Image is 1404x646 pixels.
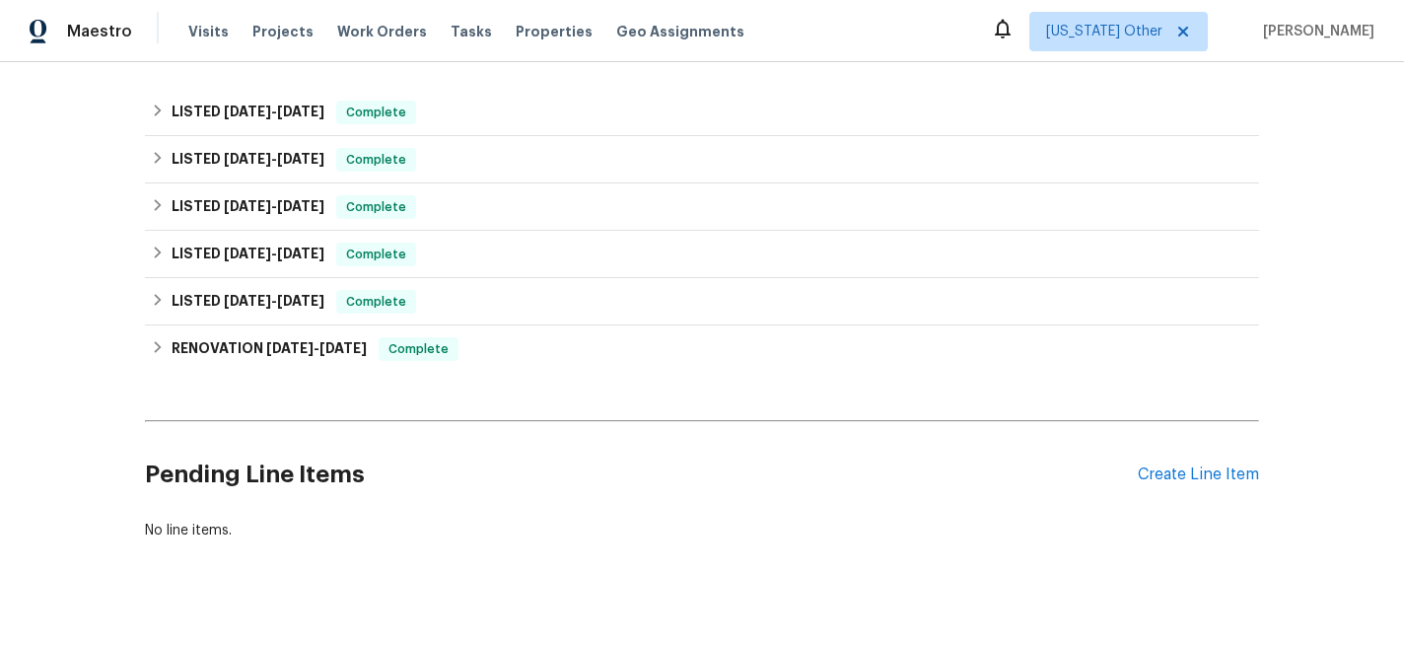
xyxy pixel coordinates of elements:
div: LISTED [DATE]-[DATE]Complete [145,136,1259,183]
span: [US_STATE] Other [1046,22,1162,41]
span: [DATE] [319,341,367,355]
div: LISTED [DATE]-[DATE]Complete [145,278,1259,325]
h6: LISTED [172,195,324,219]
span: - [224,247,324,260]
h6: RENOVATION [172,337,367,361]
span: Geo Assignments [616,22,744,41]
span: [DATE] [224,199,271,213]
span: [PERSON_NAME] [1255,22,1374,41]
span: [DATE] [277,247,324,260]
span: Visits [188,22,229,41]
span: [DATE] [224,152,271,166]
span: - [224,294,324,308]
div: RENOVATION [DATE]-[DATE]Complete [145,325,1259,373]
span: [DATE] [277,105,324,118]
span: Complete [381,339,456,359]
h6: LISTED [172,101,324,124]
div: LISTED [DATE]-[DATE]Complete [145,89,1259,136]
span: Complete [338,245,414,264]
span: - [224,152,324,166]
h2: Pending Line Items [145,429,1138,521]
span: - [224,199,324,213]
span: Projects [252,22,314,41]
span: Tasks [451,25,492,38]
span: Complete [338,292,414,312]
div: Create Line Item [1138,466,1259,484]
span: [DATE] [224,294,271,308]
span: Work Orders [337,22,427,41]
span: Complete [338,197,414,217]
span: [DATE] [277,152,324,166]
div: LISTED [DATE]-[DATE]Complete [145,231,1259,278]
span: Maestro [67,22,132,41]
h6: LISTED [172,243,324,266]
div: No line items. [145,521,1259,540]
span: [DATE] [224,105,271,118]
span: - [224,105,324,118]
span: - [266,341,367,355]
span: [DATE] [277,294,324,308]
h6: LISTED [172,148,324,172]
span: Complete [338,103,414,122]
span: Complete [338,150,414,170]
h6: LISTED [172,290,324,314]
span: Properties [516,22,593,41]
div: LISTED [DATE]-[DATE]Complete [145,183,1259,231]
span: [DATE] [224,247,271,260]
span: [DATE] [266,341,314,355]
span: [DATE] [277,199,324,213]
